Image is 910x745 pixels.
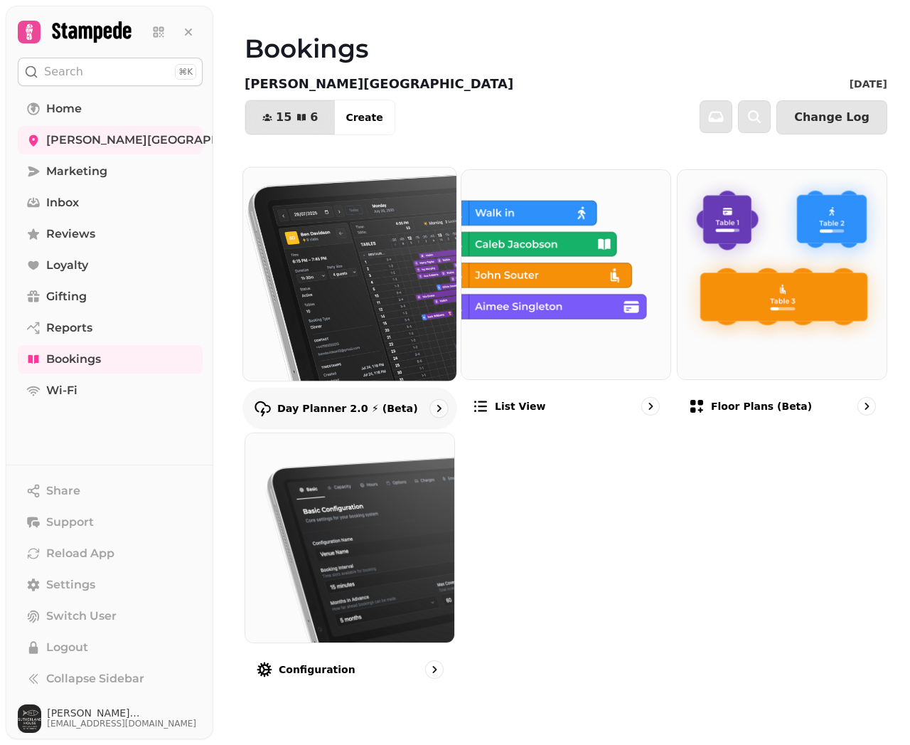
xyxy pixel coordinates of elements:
button: Search⌘K [18,58,203,86]
a: Inbox [18,189,203,217]
a: Reports [18,314,203,342]
span: Settings [46,576,95,593]
a: Loyalty [18,251,203,280]
span: Collapse Sidebar [46,670,144,687]
span: [PERSON_NAME][GEOGRAPHIC_DATA] [47,708,203,718]
button: Change Log [776,100,887,134]
a: Gifting [18,282,203,311]
span: Create [346,112,382,122]
button: Collapse Sidebar [18,665,203,693]
button: Create [334,100,394,134]
a: Wi-Fi [18,376,203,405]
span: Gifting [46,288,87,305]
svg: go to [643,399,658,413]
p: Search [44,63,83,80]
img: Configuration [245,433,454,643]
img: List view [461,170,670,379]
button: 156 [245,100,335,134]
button: Support [18,508,203,537]
a: List viewList view [461,169,671,427]
span: Wi-Fi [46,382,77,399]
span: Home [46,100,82,117]
span: Share [46,482,80,500]
a: Bookings [18,345,203,374]
span: Loyalty [46,257,88,274]
span: Reviews [46,226,95,243]
p: Configuration [279,662,355,677]
span: Marketing [46,163,107,180]
p: Floor Plans (beta) [711,399,812,413]
a: ConfigurationConfiguration [245,433,455,690]
img: Day Planner 2.0 ⚡ (Beta) [232,157,467,391]
svg: go to [860,399,874,413]
button: Logout [18,633,203,662]
div: ⌘K [175,64,196,80]
a: Marketing [18,157,203,186]
svg: go to [427,662,441,677]
span: 15 [276,112,291,123]
a: [PERSON_NAME][GEOGRAPHIC_DATA] [18,126,203,154]
span: Reload App [46,545,114,562]
button: Share [18,477,203,505]
p: [DATE] [850,77,887,91]
span: Switch User [46,608,117,625]
img: User avatar [18,704,41,733]
button: Reload App [18,539,203,568]
span: [EMAIL_ADDRESS][DOMAIN_NAME] [47,718,203,729]
p: Day Planner 2.0 ⚡ (Beta) [277,401,418,416]
span: Inbox [46,194,79,211]
a: Day Planner 2.0 ⚡ (Beta)Day Planner 2.0 ⚡ (Beta) [242,167,457,429]
span: Bookings [46,351,101,368]
img: Floor Plans (beta) [678,170,887,379]
span: 6 [310,112,318,123]
a: Home [18,95,203,123]
p: [PERSON_NAME][GEOGRAPHIC_DATA] [245,74,513,94]
a: Reviews [18,220,203,248]
span: Logout [46,639,88,656]
svg: go to [432,401,446,416]
span: [PERSON_NAME][GEOGRAPHIC_DATA] [46,132,274,149]
button: User avatar[PERSON_NAME][GEOGRAPHIC_DATA][EMAIL_ADDRESS][DOMAIN_NAME] [18,704,203,733]
span: Change Log [794,112,869,123]
span: Reports [46,319,92,337]
a: Floor Plans (beta)Floor Plans (beta) [677,169,887,427]
span: Support [46,514,94,531]
button: Switch User [18,602,203,630]
a: Settings [18,571,203,599]
p: List view [495,399,545,413]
